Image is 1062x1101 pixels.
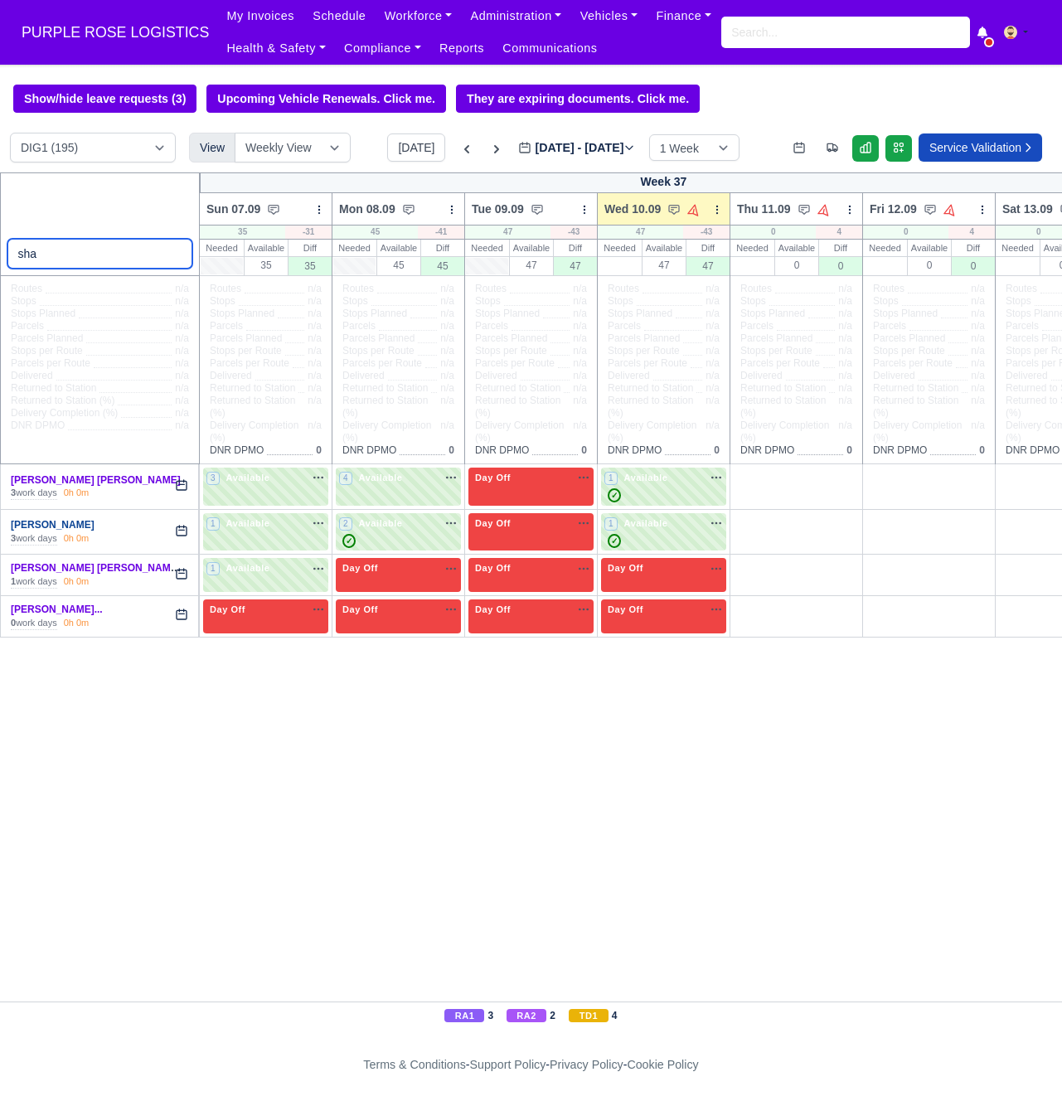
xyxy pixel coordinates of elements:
[206,201,260,217] span: Sun 07.09
[475,382,560,395] span: Returned to Station
[245,256,288,274] div: 35
[643,256,686,274] div: 47
[175,357,189,369] span: n/a
[342,420,434,444] span: Delivery Completion (%)
[573,308,587,319] span: n/a
[838,345,852,356] span: n/a
[223,562,274,574] span: Available
[210,382,295,395] span: Returned to Station
[11,487,57,500] div: work days
[604,562,647,574] span: Day Off
[7,239,193,269] input: Search contractors...
[335,32,430,65] a: Compliance
[608,534,621,548] span: ✓
[342,382,428,395] span: Returned to Station
[873,295,899,308] span: Stops
[175,283,189,294] span: n/a
[175,332,189,344] span: n/a
[356,472,406,483] span: Available
[1006,370,1048,382] span: Delivered
[1006,320,1039,332] span: Parcels
[308,320,322,332] span: n/a
[308,345,322,356] span: n/a
[550,1009,555,1022] strong: 2
[952,240,995,256] div: Diff
[223,472,274,483] span: Available
[11,618,16,628] strong: 0
[316,444,322,456] span: 0
[608,488,621,502] span: ✓
[210,283,241,295] span: Routes
[308,357,322,369] span: n/a
[740,283,772,295] span: Routes
[11,532,57,546] div: work days
[873,332,945,345] span: Parcels Planned
[245,240,288,256] div: Available
[838,332,852,344] span: n/a
[573,332,587,344] span: n/a
[11,320,44,332] span: Parcels
[550,1058,623,1071] a: Privacy Policy
[363,1058,465,1071] a: Terms & Conditions
[465,240,509,256] div: Needed
[210,420,301,444] span: Delivery Completion (%)
[819,240,862,256] div: Diff
[175,407,189,419] span: n/a
[863,240,907,256] div: Needed
[472,201,524,217] span: Tue 09.09
[342,345,415,357] span: Stops per Route
[465,226,550,239] div: 47
[493,32,607,65] a: Communications
[342,534,356,548] span: ✓
[342,295,368,308] span: Stops
[475,444,529,457] span: DNR DPMO
[64,617,90,630] div: 0h 0m
[11,308,75,320] span: Stops Planned
[714,444,720,456] span: 0
[740,332,812,345] span: Parcels Planned
[554,256,597,275] div: 47
[332,226,418,239] div: 45
[342,370,385,382] span: Delivered
[971,332,985,344] span: n/a
[308,308,322,319] span: n/a
[11,283,42,295] span: Routes
[210,308,274,320] span: Stops Planned
[11,533,16,543] strong: 3
[971,345,985,356] span: n/a
[863,226,948,239] div: 0
[189,133,235,162] div: View
[342,320,376,332] span: Parcels
[816,226,862,239] div: 4
[11,487,16,497] strong: 3
[64,532,90,546] div: 0h 0m
[740,395,832,420] span: Returned to Station (%)
[873,370,915,382] span: Delivered
[706,308,720,319] span: n/a
[342,395,434,420] span: Returned to Station (%)
[11,575,57,589] div: work days
[1006,295,1031,308] span: Stops
[573,370,587,381] span: n/a
[740,370,783,382] span: Delivered
[472,517,514,529] span: Day Off
[175,420,189,431] span: n/a
[604,201,661,217] span: Wed 10.09
[621,517,672,529] span: Available
[621,472,672,483] span: Available
[908,256,951,274] div: 0
[608,444,662,457] span: DNR DPMO
[11,604,103,615] a: [PERSON_NAME]...
[740,345,812,357] span: Stops per Route
[573,295,587,307] span: n/a
[206,604,249,615] span: Day Off
[706,320,720,332] span: n/a
[470,1058,546,1071] a: Support Policy
[608,420,699,444] span: Delivery Completion (%)
[996,240,1040,256] div: Needed
[740,444,794,457] span: DNR DPMO
[952,256,995,275] div: 0
[11,395,114,407] span: Returned to Station (%)
[608,332,680,345] span: Parcels Planned
[686,240,730,256] div: Diff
